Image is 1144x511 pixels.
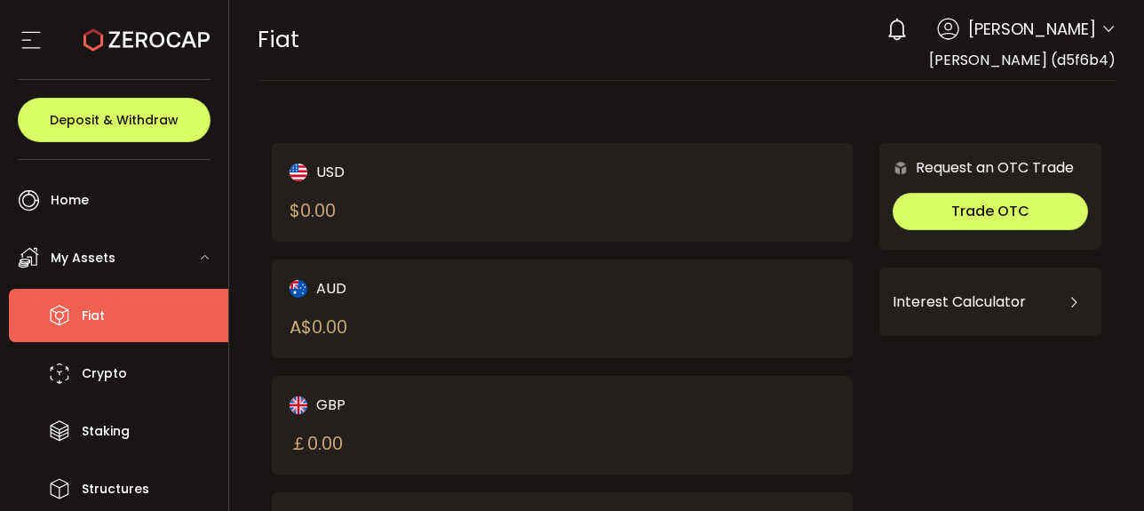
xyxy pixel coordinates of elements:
iframe: Chat Widget [937,319,1144,511]
span: [PERSON_NAME] (d5f6b4) [929,50,1116,70]
div: Request an OTC Trade [879,156,1074,179]
span: Structures [82,476,149,502]
div: $ 0.00 [290,197,336,224]
img: 6nGpN7MZ9FLuBP83NiajKbTRY4UzlzQtBKtCrLLspmCkSvCZHBKvY3NxgQaT5JnOQREvtQ257bXeeSTueZfAPizblJ+Fe8JwA... [893,160,909,176]
span: Deposit & Withdraw [50,114,179,126]
div: AUD [290,277,535,299]
div: USD [290,161,535,183]
span: Fiat [258,24,299,55]
img: aud_portfolio.svg [290,280,307,298]
span: Trade OTC [951,201,1029,221]
div: GBP [290,394,535,416]
span: My Assets [51,245,115,271]
button: Trade OTC [893,193,1088,230]
div: A$ 0.00 [290,314,347,340]
span: Fiat [82,303,105,329]
button: Deposit & Withdraw [18,98,211,142]
img: usd_portfolio.svg [290,164,307,181]
img: gbp_portfolio.svg [290,396,307,414]
div: ￡ 0.00 [290,430,343,457]
span: Staking [82,419,130,444]
span: Home [51,188,89,213]
span: Crypto [82,361,127,387]
div: Interest Calculator [893,281,1088,323]
span: [PERSON_NAME] [968,17,1096,41]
